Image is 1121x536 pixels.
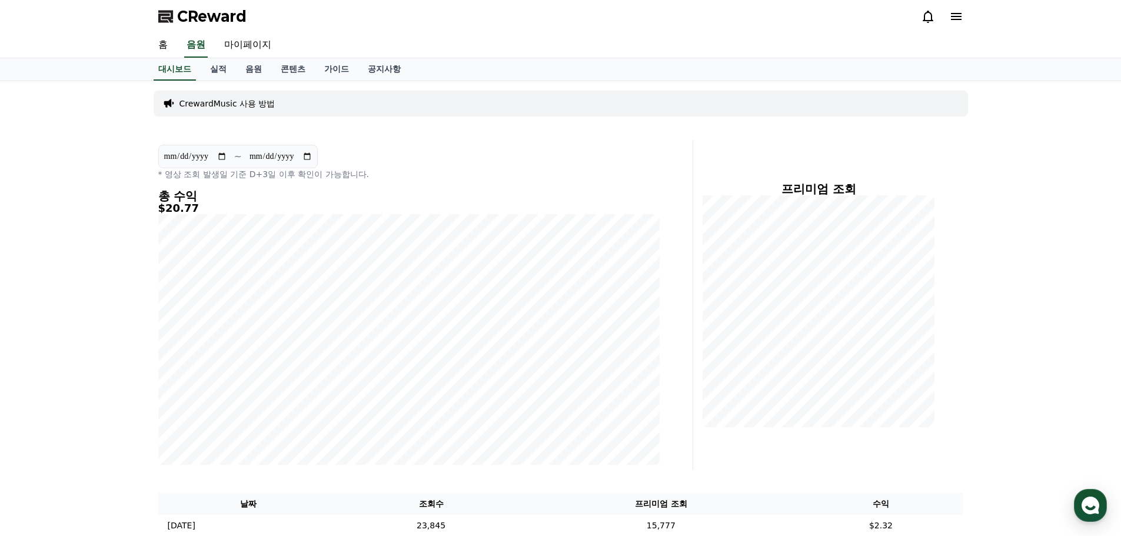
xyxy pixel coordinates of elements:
th: 조회수 [339,493,524,515]
p: ~ [234,149,242,164]
th: 날짜 [158,493,339,515]
a: 음원 [184,33,208,58]
h5: $20.77 [158,202,660,214]
p: [DATE] [168,520,195,532]
a: 공지사항 [358,58,410,81]
a: 실적 [201,58,236,81]
a: CrewardMusic 사용 방법 [179,98,275,109]
a: 콘텐츠 [271,58,315,81]
a: 홈 [149,33,177,58]
th: 수익 [799,493,963,515]
a: CReward [158,7,247,26]
a: 마이페이지 [215,33,281,58]
th: 프리미엄 조회 [523,493,799,515]
span: CReward [177,7,247,26]
a: 가이드 [315,58,358,81]
h4: 프리미엄 조회 [703,182,935,195]
a: 음원 [236,58,271,81]
p: * 영상 조회 발생일 기준 D+3일 이후 확인이 가능합니다. [158,168,660,180]
a: 대시보드 [154,58,196,81]
h4: 총 수익 [158,189,660,202]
